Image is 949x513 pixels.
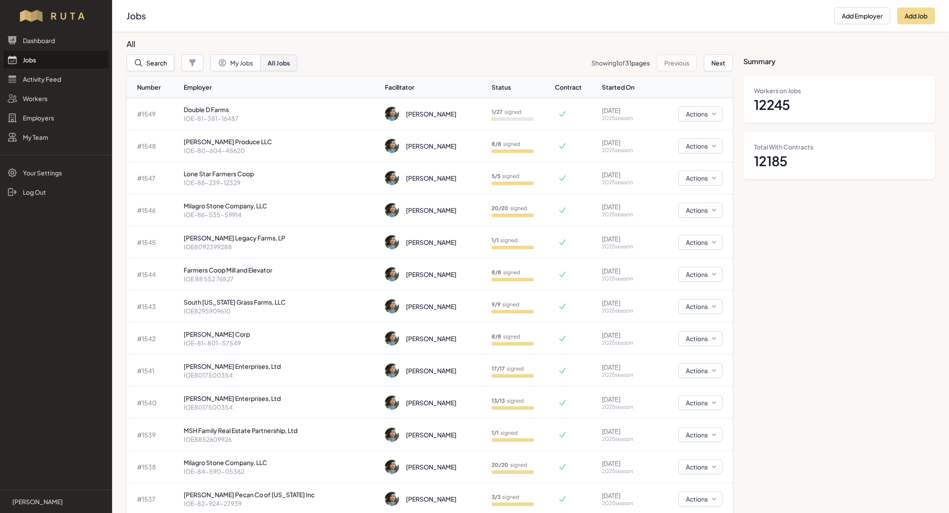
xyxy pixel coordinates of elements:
[184,266,378,274] p: Farmers Coop Mill and Elevator
[678,363,722,378] button: Actions
[678,331,722,346] button: Actions
[4,109,109,127] a: Employers
[488,76,555,98] th: Status
[4,32,109,49] a: Dashboard
[184,371,378,379] p: IOE8017500354
[7,497,105,506] a: [PERSON_NAME]
[678,235,722,250] button: Actions
[492,269,520,276] p: signed
[602,395,648,404] p: [DATE]
[492,141,501,147] b: 8 / 8
[602,106,648,115] p: [DATE]
[4,128,109,146] a: My Team
[184,105,378,114] p: Double D Farms
[406,174,456,182] div: [PERSON_NAME]
[602,363,648,371] p: [DATE]
[602,307,648,314] p: 2025 season
[260,55,297,71] button: All Jobs
[127,291,180,323] td: # 1543
[602,147,648,154] p: 2025 season
[381,76,488,98] th: Facilitator
[184,210,378,219] p: IOE-86-535-59914
[184,274,378,283] p: IOE 88 552 76827
[492,109,503,115] b: 1 / 27
[492,365,505,372] b: 17 / 17
[492,462,508,468] b: 20 / 20
[184,178,378,187] p: IOE-86-239-12329
[184,233,378,242] p: [PERSON_NAME] Legacy Farms, LP
[492,173,519,180] p: signed
[602,170,648,179] p: [DATE]
[492,237,499,244] b: 1 / 1
[406,398,456,407] div: [PERSON_NAME]
[602,436,648,443] p: 2025 season
[492,462,527,469] p: signed
[602,211,648,218] p: 2025 season
[127,76,180,98] th: Number
[184,403,378,411] p: IOE8017500354
[602,266,648,275] p: [DATE]
[184,146,378,155] p: IOE-80-604-48620
[184,330,378,338] p: [PERSON_NAME] Corp
[406,109,456,118] div: [PERSON_NAME]
[406,495,456,503] div: [PERSON_NAME]
[492,205,508,211] b: 20 / 20
[602,115,648,122] p: 2025 season
[602,298,648,307] p: [DATE]
[127,258,180,291] td: # 1544
[754,142,924,151] dt: Total With Contracts
[678,491,722,506] button: Actions
[184,426,378,435] p: MSH Family Real Estate Partnership, Ltd
[492,397,524,404] p: signed
[602,468,648,475] p: 2025 season
[598,76,652,98] th: Started On
[184,338,378,347] p: IOE-81-801-57549
[492,429,499,436] b: 1 / 1
[184,137,378,146] p: [PERSON_NAME] Produce LLC
[602,459,648,468] p: [DATE]
[184,467,378,476] p: IOE-84-590-05362
[492,333,520,340] p: signed
[4,90,109,107] a: Workers
[897,7,935,24] button: Add Job
[127,130,180,162] td: # 1548
[834,7,890,24] button: Add Employer
[127,451,180,483] td: # 1538
[406,206,456,215] div: [PERSON_NAME]
[127,194,180,226] td: # 1546
[602,179,648,186] p: 2025 season
[492,205,527,212] p: signed
[602,202,648,211] p: [DATE]
[602,339,648,346] p: 2025 season
[184,362,378,371] p: [PERSON_NAME] Enterprises, Ltd
[616,59,619,67] span: 1
[127,10,827,22] h2: Jobs
[406,142,456,150] div: [PERSON_NAME]
[184,458,378,467] p: Milagro Stone Company, LLC
[127,162,180,194] td: # 1547
[602,275,648,282] p: 2025 season
[554,76,598,98] th: Contract
[406,462,456,471] div: [PERSON_NAME]
[184,306,378,315] p: IOE8295909610
[184,242,378,251] p: IOE8092399288
[184,435,378,444] p: IOE8852609926
[184,201,378,210] p: Milagro Stone Company, LLC
[743,39,935,67] h3: Summary
[492,141,520,148] p: signed
[180,76,382,98] th: Employer
[184,394,378,403] p: [PERSON_NAME] Enterprises, Ltd
[678,106,722,121] button: Actions
[602,404,648,411] p: 2025 season
[18,9,94,23] img: Workflow
[678,267,722,282] button: Actions
[657,55,697,71] button: Previous
[602,491,648,500] p: [DATE]
[625,59,650,67] span: 31 pages
[406,366,456,375] div: [PERSON_NAME]
[591,58,650,67] p: Showing of
[127,323,180,355] td: # 1542
[127,39,726,49] h3: All
[492,301,500,308] b: 9 / 9
[602,243,648,250] p: 2025 season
